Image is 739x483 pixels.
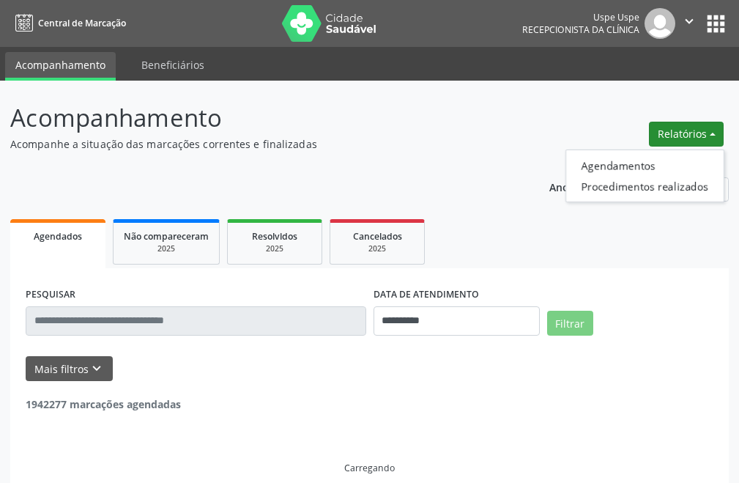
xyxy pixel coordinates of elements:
[341,243,414,254] div: 2025
[10,11,126,35] a: Central de Marcação
[675,8,703,39] button: 
[344,462,395,474] div: Carregando
[549,177,679,196] p: Ano de acompanhamento
[34,230,82,243] span: Agendados
[124,230,209,243] span: Não compareceram
[565,150,724,202] ul: Relatórios
[5,52,116,81] a: Acompanhamento
[645,8,675,39] img: img
[26,356,113,382] button: Mais filtroskeyboard_arrow_down
[10,100,513,136] p: Acompanhamento
[374,284,479,306] label: DATA DE ATENDIMENTO
[353,230,402,243] span: Cancelados
[703,11,729,37] button: apps
[522,23,639,36] span: Recepcionista da clínica
[10,136,513,152] p: Acompanhe a situação das marcações correntes e finalizadas
[131,52,215,78] a: Beneficiários
[649,122,724,147] button: Relatórios
[38,17,126,29] span: Central de Marcação
[547,311,593,336] button: Filtrar
[681,13,697,29] i: 
[89,361,105,377] i: keyboard_arrow_down
[522,11,639,23] div: Uspe Uspe
[26,284,75,306] label: PESQUISAR
[238,243,311,254] div: 2025
[252,230,297,243] span: Resolvidos
[566,176,724,196] a: Procedimentos realizados
[566,155,724,176] a: Agendamentos
[26,397,181,411] strong: 1942277 marcações agendadas
[124,243,209,254] div: 2025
